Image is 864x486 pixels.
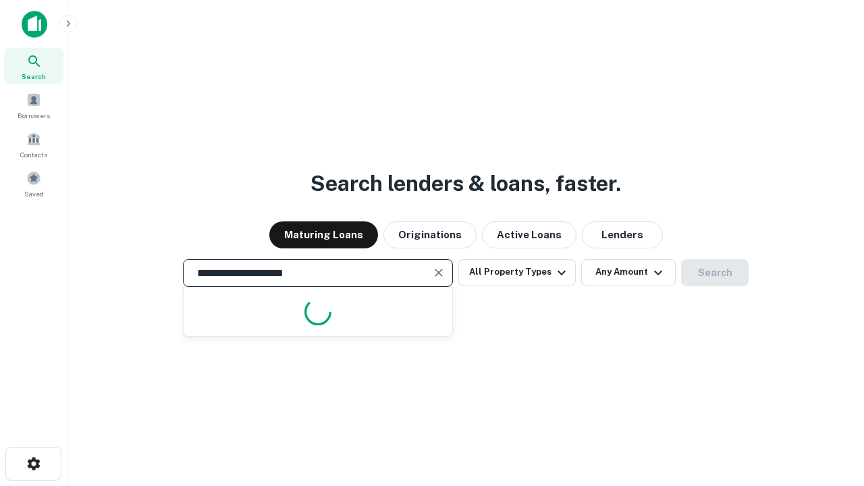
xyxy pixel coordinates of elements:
[22,71,46,82] span: Search
[4,87,63,124] a: Borrowers
[18,110,50,121] span: Borrowers
[4,165,63,202] a: Saved
[383,221,477,248] button: Originations
[20,149,47,160] span: Contacts
[482,221,576,248] button: Active Loans
[796,378,864,443] iframe: Chat Widget
[4,126,63,163] a: Contacts
[582,221,663,248] button: Lenders
[269,221,378,248] button: Maturing Loans
[310,167,621,200] h3: Search lenders & loans, faster.
[4,48,63,84] a: Search
[581,259,676,286] button: Any Amount
[429,263,448,282] button: Clear
[22,11,47,38] img: capitalize-icon.png
[458,259,576,286] button: All Property Types
[24,188,44,199] span: Saved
